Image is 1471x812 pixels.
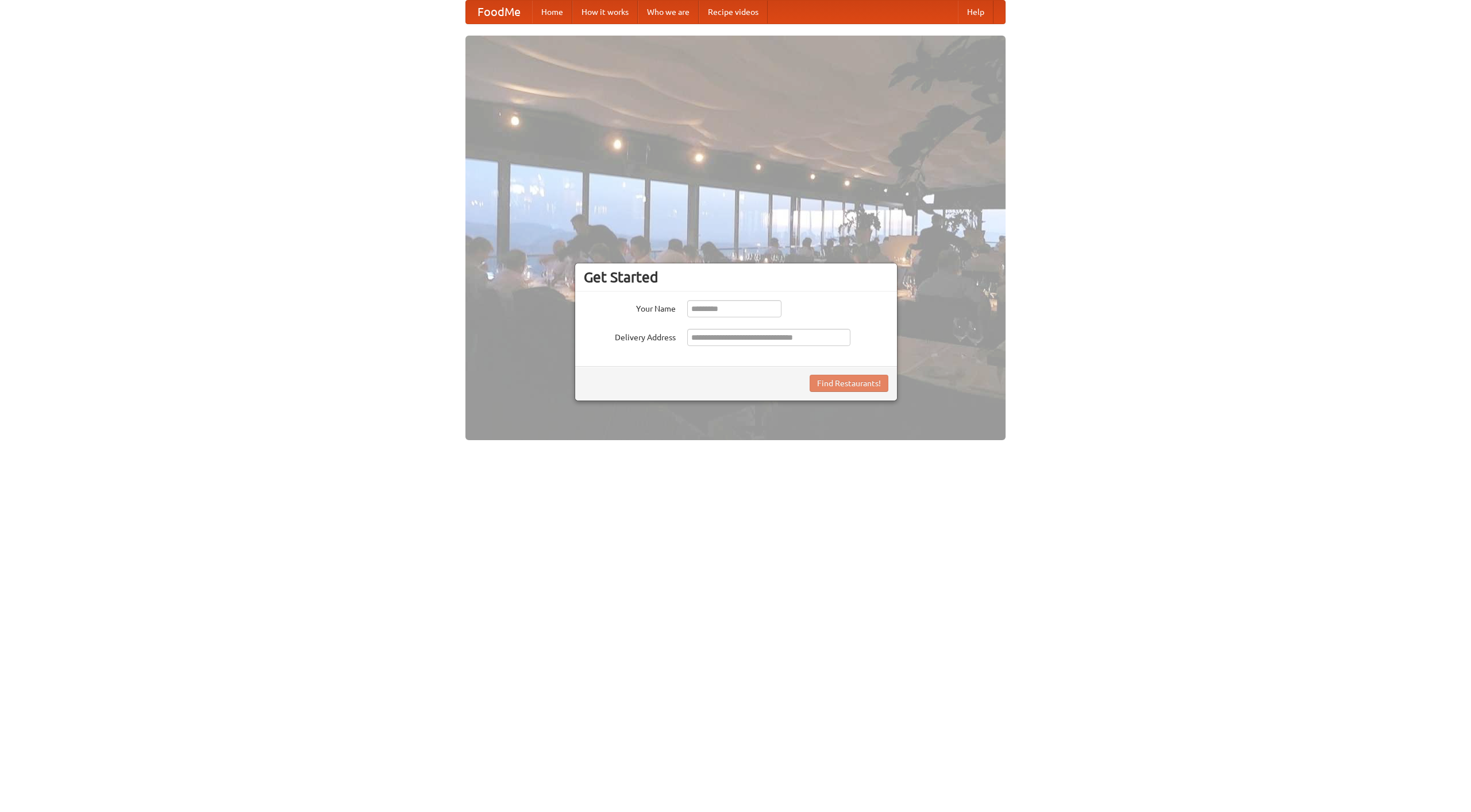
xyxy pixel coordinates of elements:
h3: Get Started [584,269,888,286]
a: FoodMe [466,1,532,24]
a: How it works [572,1,638,24]
button: Find Restaurants! [810,375,888,392]
label: Delivery Address [584,329,676,343]
a: Recipe videos [699,1,768,24]
a: Who we are [638,1,699,24]
a: Home [532,1,572,24]
label: Your Name [584,300,676,314]
a: Help [958,1,993,24]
